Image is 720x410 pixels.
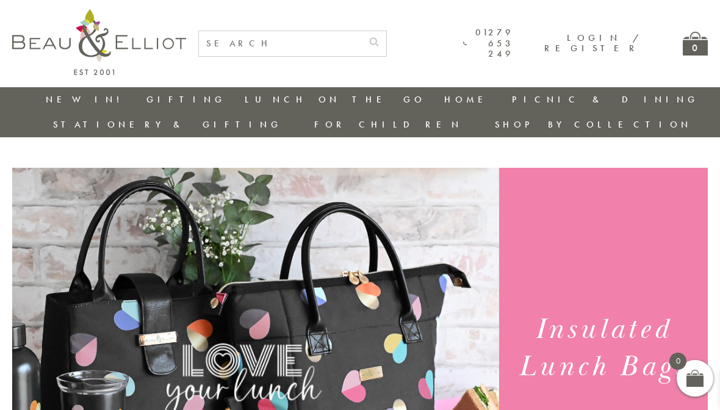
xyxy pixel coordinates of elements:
[199,31,362,56] input: SEARCH
[53,118,282,131] a: Stationery & Gifting
[509,311,697,386] h1: Insulated Lunch Bags
[314,118,463,131] a: For Children
[669,353,686,370] span: 0
[495,118,692,131] a: Shop by collection
[12,9,186,75] img: logo
[463,27,514,59] a: 01279 653 249
[683,32,708,56] a: 0
[146,93,226,106] a: Gifting
[544,32,640,54] a: Login / Register
[245,93,425,106] a: Lunch On The Go
[444,93,493,106] a: Home
[46,93,128,106] a: New in!
[512,93,699,106] a: Picnic & Dining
